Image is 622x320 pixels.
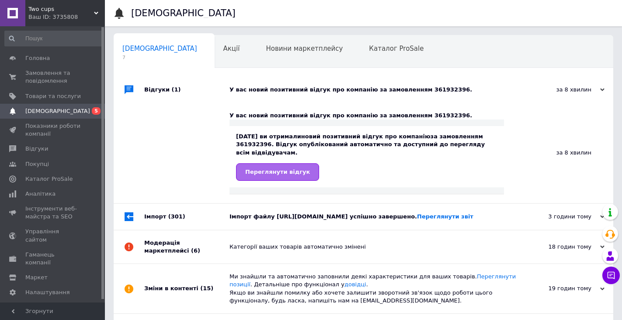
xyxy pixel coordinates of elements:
span: Каталог ProSale [369,45,424,53]
div: Зміни в контенті [144,264,229,313]
span: Новини маркетплейсу [266,45,343,53]
span: [DEMOGRAPHIC_DATA] [122,45,197,53]
span: Показники роботи компанії [25,122,81,138]
a: Переглянути відгук [236,163,319,181]
span: Товари та послуги [25,92,81,100]
a: довідці [344,281,366,288]
span: Управління сайтом [25,228,81,243]
span: 5 [92,107,101,115]
span: (6) [191,247,200,254]
span: Інструменти веб-майстра та SEO [25,205,81,221]
a: Переглянути звіт [417,213,473,220]
span: Покупці [25,160,49,168]
div: У вас новий позитивний відгук про компанію за замовленням 361932396. [229,112,504,120]
div: Модерація маркетплейсі [144,230,229,264]
span: Гаманець компанії [25,251,81,267]
span: Каталог ProSale [25,175,73,183]
span: [DEMOGRAPHIC_DATA] [25,107,90,115]
span: Відгуки [25,145,48,153]
div: Ми знайшли та автоматично заповнили деякі характеристики для ваших товарів. . Детальніше про функ... [229,273,517,305]
input: Пошук [4,31,103,46]
div: 18 годин тому [517,243,605,251]
div: Ваш ID: 3735808 [28,13,105,21]
span: Налаштування [25,288,70,296]
span: Головна [25,54,50,62]
div: за 8 хвилин [504,103,613,203]
span: (301) [168,213,185,220]
span: Two cups [28,5,94,13]
div: 3 години тому [517,213,605,221]
div: Категорії ваших товарів автоматично змінені [229,243,517,251]
button: Чат з покупцем [602,267,620,284]
span: (1) [172,86,181,93]
span: Переглянути відгук [245,169,310,175]
span: Маркет [25,274,48,281]
h1: [DEMOGRAPHIC_DATA] [131,8,236,18]
span: Аналітика [25,190,56,198]
span: Акції [223,45,240,53]
div: за 8 хвилин [517,86,605,94]
div: 19 годин тому [517,285,605,292]
div: Імпорт [144,204,229,230]
div: Імпорт файлу [URL][DOMAIN_NAME] успішно завершено. [229,213,517,221]
div: Відгуки [144,77,229,103]
div: У вас новий позитивний відгук про компанію за замовленням 361932396. [229,86,517,94]
span: 7 [122,54,197,61]
div: [DATE] ви отримали за замовленням 361932396. Відгук опублікований автоматично та доступний до пер... [236,133,497,181]
b: новий позитивний відгук про компанію [301,133,431,140]
span: Замовлення та повідомлення [25,69,81,85]
span: (15) [200,285,213,292]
